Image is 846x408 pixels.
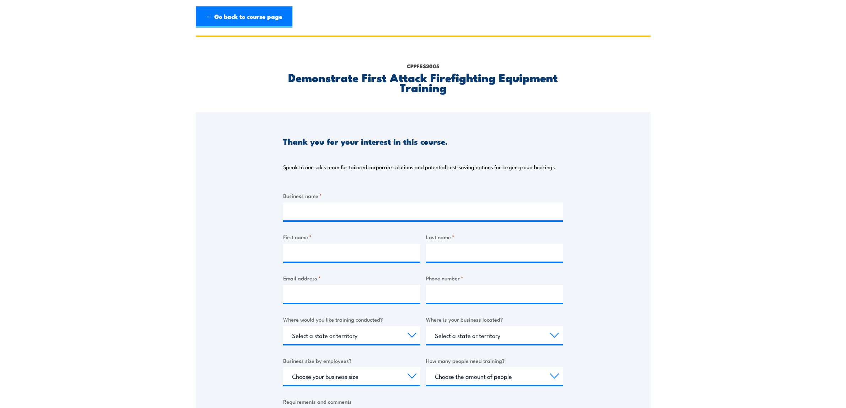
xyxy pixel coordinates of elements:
[426,315,563,323] label: Where is your business located?
[283,315,420,323] label: Where would you like training conducted?
[426,233,563,241] label: Last name
[283,137,448,145] h3: Thank you for your interest in this course.
[426,356,563,365] label: How many people need training?
[196,6,292,28] a: ← Go back to course page
[283,163,555,171] p: Speak to our sales team for tailored corporate solutions and potential cost-saving options for la...
[283,356,420,365] label: Business size by employees?
[283,72,563,92] h2: Demonstrate First Attack Firefighting Equipment Training
[283,274,420,282] label: Email address
[283,233,420,241] label: First name
[283,62,563,70] p: CPPFES2005
[283,192,563,200] label: Business name
[283,397,563,406] label: Requirements and comments
[426,274,563,282] label: Phone number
